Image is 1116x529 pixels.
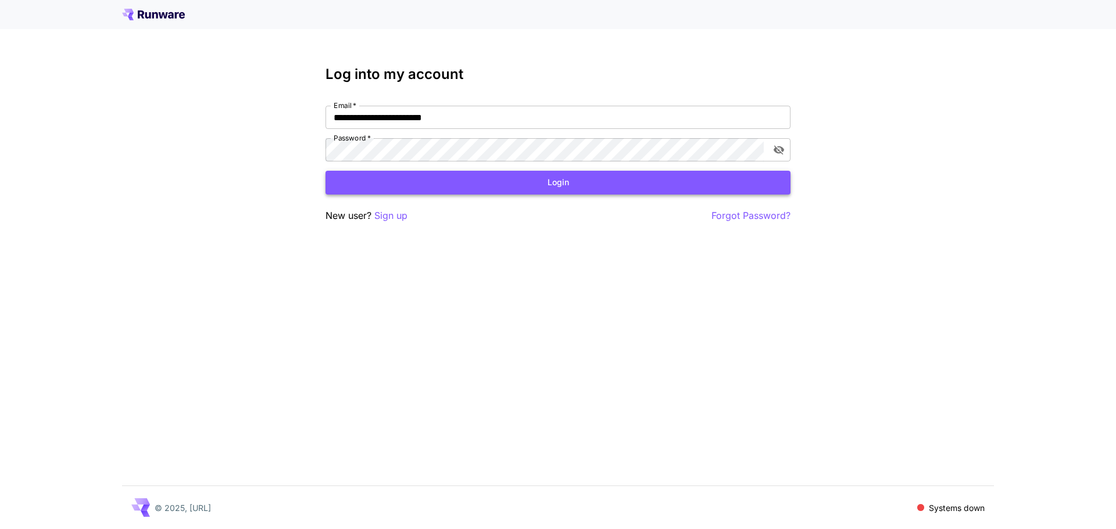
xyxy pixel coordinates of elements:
label: Email [334,100,356,110]
button: toggle password visibility [768,139,789,160]
button: Sign up [374,208,407,223]
p: New user? [325,208,407,223]
h3: Log into my account [325,66,791,82]
button: Login [325,171,791,195]
button: Forgot Password? [711,208,791,223]
label: Password [334,133,371,143]
p: © 2025, [URL] [155,502,211,514]
p: Systems down [929,502,985,514]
